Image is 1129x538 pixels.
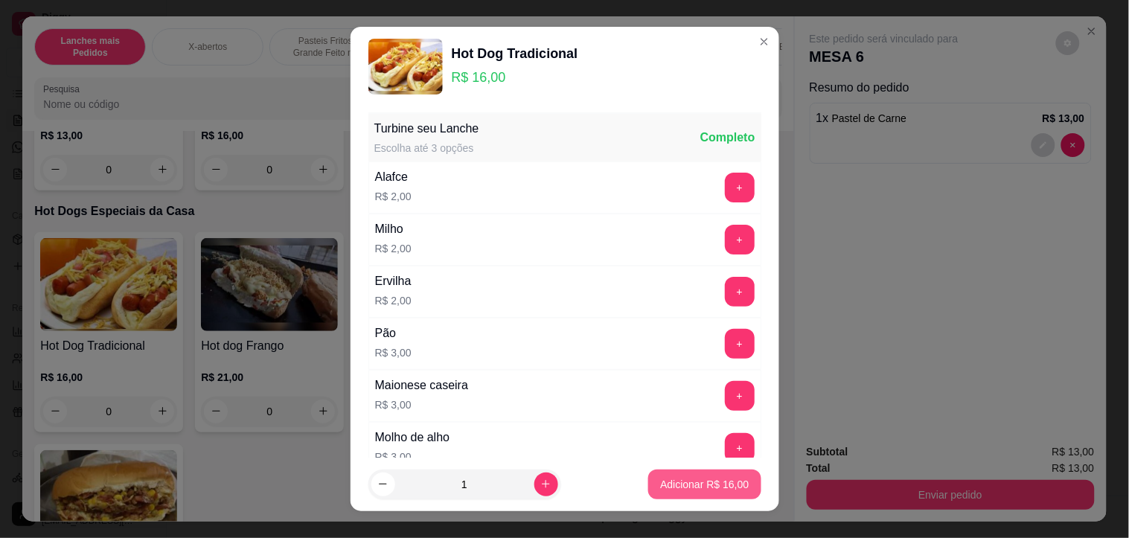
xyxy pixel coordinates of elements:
[375,449,450,464] p: R$ 3,00
[371,473,395,496] button: decrease-product-quantity
[375,272,412,290] div: Ervilha
[374,141,479,156] div: Escolha até 3 opções
[375,293,412,308] p: R$ 2,00
[452,43,578,64] div: Hot Dog Tradicional
[368,39,443,95] img: product-image
[725,433,755,463] button: add
[725,381,755,411] button: add
[375,168,412,186] div: Alafce
[375,220,412,238] div: Milho
[752,30,776,54] button: Close
[375,397,468,412] p: R$ 3,00
[725,277,755,307] button: add
[375,189,412,204] p: R$ 2,00
[725,225,755,254] button: add
[648,470,761,499] button: Adicionar R$ 16,00
[700,129,755,147] div: Completo
[660,477,749,492] p: Adicionar R$ 16,00
[725,173,755,202] button: add
[375,241,412,256] p: R$ 2,00
[375,345,412,360] p: R$ 3,00
[534,473,558,496] button: increase-product-quantity
[374,120,479,138] div: Turbine seu Lanche
[375,324,412,342] div: Pão
[375,429,450,446] div: Molho de alho
[375,377,468,394] div: Maionese caseira
[725,329,755,359] button: add
[452,67,578,88] p: R$ 16,00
